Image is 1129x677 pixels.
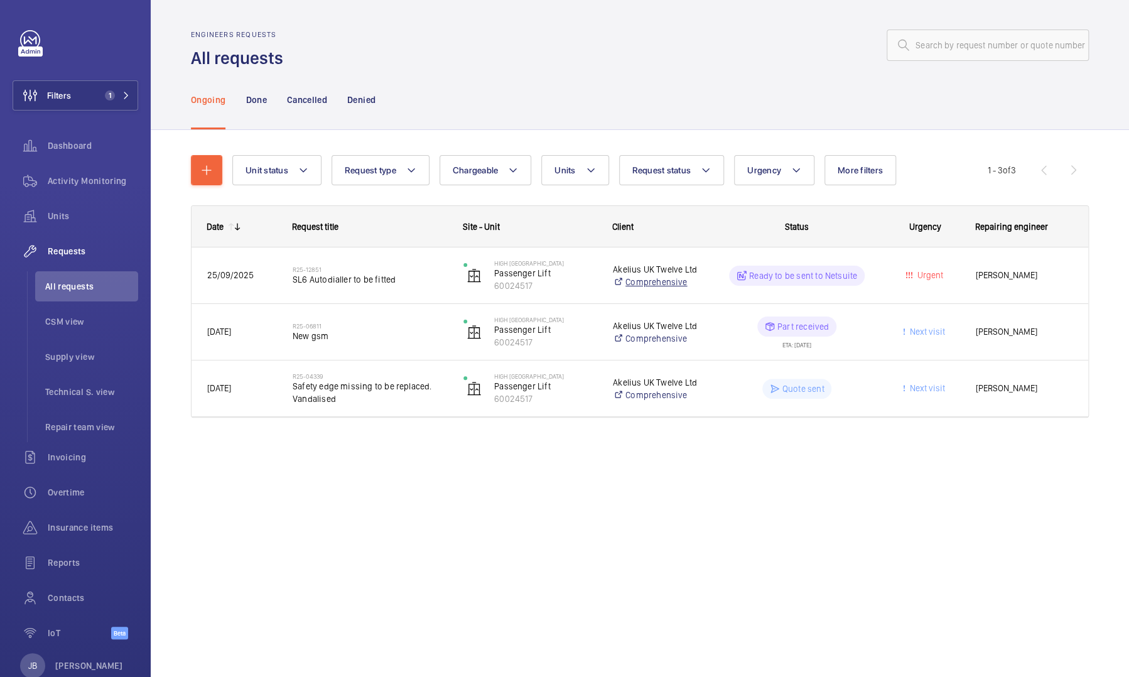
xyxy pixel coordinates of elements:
[48,139,138,152] span: Dashboard
[785,222,809,232] span: Status
[494,259,597,267] p: High [GEOGRAPHIC_DATA]
[293,266,447,273] h2: R25-12851
[494,336,597,349] p: 60024517
[777,320,829,333] p: Part received
[453,165,499,175] span: Chargeable
[207,222,224,232] div: Date
[467,381,482,396] img: elevator.svg
[28,659,37,672] p: JB
[494,372,597,380] p: High [GEOGRAPHIC_DATA]
[494,323,597,336] p: Passenger Lift
[782,337,811,348] div: ETA: [DATE]
[345,165,396,175] span: Request type
[976,268,1072,283] span: [PERSON_NAME]
[463,222,500,232] span: Site - Unit
[467,325,482,340] img: elevator.svg
[494,279,597,292] p: 60024517
[975,222,1048,232] span: Repairing engineer
[838,165,883,175] span: More filters
[976,325,1072,339] span: [PERSON_NAME]
[293,273,447,286] span: SL6 Autodialler to be fitted
[45,280,138,293] span: All requests
[287,94,327,106] p: Cancelled
[613,389,703,401] a: Comprehensive
[48,627,111,639] span: IoT
[613,276,703,288] a: Comprehensive
[907,327,945,337] span: Next visit
[494,267,597,279] p: Passenger Lift
[45,350,138,363] span: Supply view
[207,270,254,280] span: 25/09/2025
[915,270,943,280] span: Urgent
[619,155,725,185] button: Request status
[988,166,1016,175] span: 1 - 3 3
[347,94,375,106] p: Denied
[47,89,71,102] span: Filters
[48,592,138,604] span: Contacts
[613,263,703,276] p: Akelius UK Twelve Ltd
[613,320,703,332] p: Akelius UK Twelve Ltd
[207,383,231,393] span: [DATE]
[541,155,608,185] button: Units
[246,94,266,106] p: Done
[48,556,138,569] span: Reports
[467,268,482,283] img: elevator.svg
[292,222,338,232] span: Request title
[246,165,288,175] span: Unit status
[45,315,138,328] span: CSM view
[613,332,703,345] a: Comprehensive
[612,222,634,232] span: Client
[909,222,941,232] span: Urgency
[887,30,1089,61] input: Search by request number or quote number
[111,627,128,639] span: Beta
[48,245,138,257] span: Requests
[55,659,123,672] p: [PERSON_NAME]
[747,165,781,175] span: Urgency
[293,372,447,380] h2: R25-04339
[207,327,231,337] span: [DATE]
[494,316,597,323] p: High [GEOGRAPHIC_DATA]
[45,386,138,398] span: Technical S. view
[45,421,138,433] span: Repair team view
[48,210,138,222] span: Units
[48,486,138,499] span: Overtime
[48,451,138,463] span: Invoicing
[440,155,532,185] button: Chargeable
[494,393,597,405] p: 60024517
[105,90,115,100] span: 1
[782,382,824,395] p: Quote sent
[191,46,291,70] h1: All requests
[293,330,447,342] span: New gsm
[1003,165,1011,175] span: of
[13,80,138,111] button: Filters1
[48,521,138,534] span: Insurance items
[824,155,896,185] button: More filters
[734,155,814,185] button: Urgency
[613,376,703,389] p: Akelius UK Twelve Ltd
[48,175,138,187] span: Activity Monitoring
[293,380,447,405] span: Safety edge missing to be replaced. Vandalised
[976,381,1072,396] span: [PERSON_NAME]
[749,269,857,282] p: Ready to be sent to Netsuite
[191,30,291,39] h2: Engineers requests
[191,94,225,106] p: Ongoing
[554,165,575,175] span: Units
[632,165,691,175] span: Request status
[494,380,597,393] p: Passenger Lift
[232,155,321,185] button: Unit status
[332,155,429,185] button: Request type
[907,383,945,393] span: Next visit
[293,322,447,330] h2: R25-06811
